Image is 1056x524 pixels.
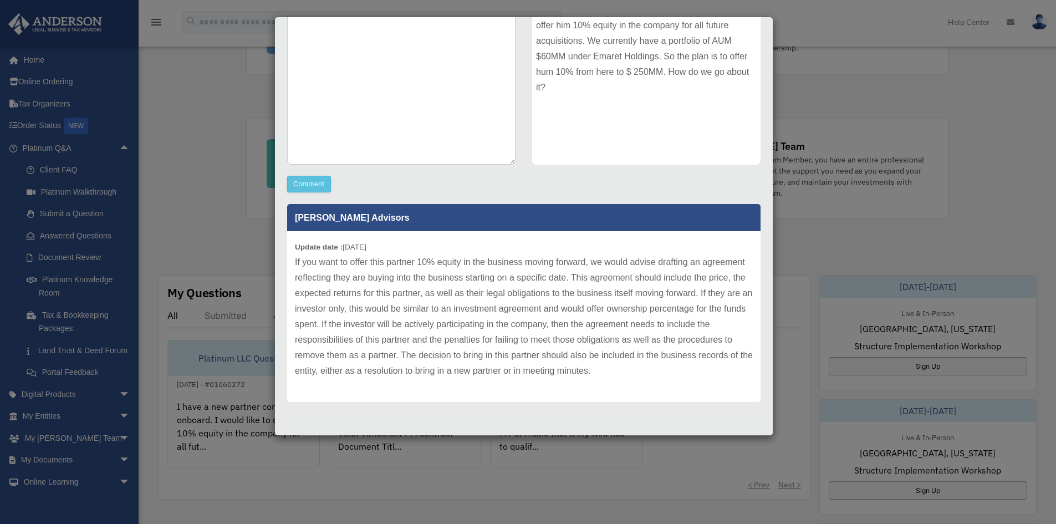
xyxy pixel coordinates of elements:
small: [DATE] [295,243,366,251]
button: Comment [287,176,331,192]
p: If you want to offer this partner 10% equity in the business moving forward, we would advise draf... [295,255,753,379]
p: [PERSON_NAME] Advisors [287,204,761,231]
b: Update date : [295,243,343,251]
